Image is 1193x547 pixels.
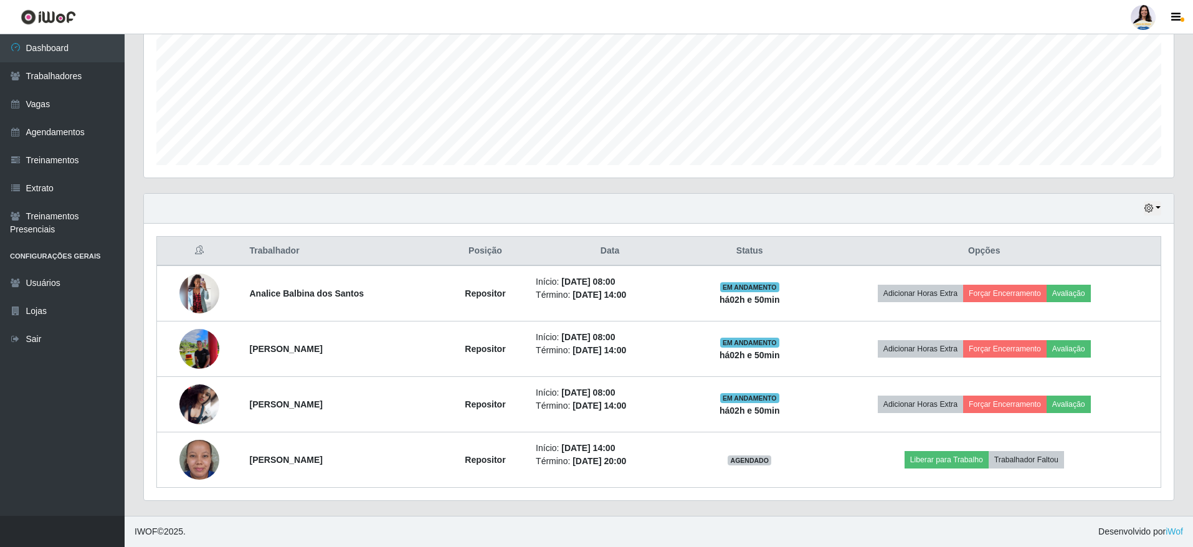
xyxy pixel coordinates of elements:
[963,396,1047,413] button: Forçar Encerramento
[179,432,219,488] img: 1756740185962.jpeg
[536,442,684,455] li: Início:
[179,273,219,313] img: 1750188779989.jpeg
[179,384,219,424] img: 1757352039197.jpeg
[720,338,779,348] span: EM ANDAMENTO
[249,399,322,409] strong: [PERSON_NAME]
[536,386,684,399] li: Início:
[536,288,684,302] li: Término:
[561,388,615,397] time: [DATE] 08:00
[1047,285,1091,302] button: Avaliação
[465,344,505,354] strong: Repositor
[573,345,626,355] time: [DATE] 14:00
[963,285,1047,302] button: Forçar Encerramento
[536,399,684,412] li: Término:
[242,237,442,266] th: Trabalhador
[905,451,989,469] button: Liberar para Trabalho
[21,9,76,25] img: CoreUI Logo
[692,237,808,266] th: Status
[808,237,1161,266] th: Opções
[465,399,505,409] strong: Repositor
[1098,525,1183,538] span: Desenvolvido por
[720,350,780,360] strong: há 02 h e 50 min
[561,332,615,342] time: [DATE] 08:00
[442,237,528,266] th: Posição
[249,344,322,354] strong: [PERSON_NAME]
[249,288,364,298] strong: Analice Balbina dos Santos
[179,322,219,376] img: 1751250700019.jpeg
[561,277,615,287] time: [DATE] 08:00
[1166,526,1183,536] a: iWof
[528,237,692,266] th: Data
[720,406,780,416] strong: há 02 h e 50 min
[536,331,684,344] li: Início:
[465,288,505,298] strong: Repositor
[1047,340,1091,358] button: Avaliação
[536,455,684,468] li: Término:
[249,455,322,465] strong: [PERSON_NAME]
[728,455,771,465] span: AGENDADO
[135,525,186,538] span: © 2025 .
[720,295,780,305] strong: há 02 h e 50 min
[561,443,615,453] time: [DATE] 14:00
[573,401,626,411] time: [DATE] 14:00
[536,344,684,357] li: Término:
[720,393,779,403] span: EM ANDAMENTO
[989,451,1064,469] button: Trabalhador Faltou
[135,526,158,536] span: IWOF
[465,455,505,465] strong: Repositor
[878,340,963,358] button: Adicionar Horas Extra
[1047,396,1091,413] button: Avaliação
[720,282,779,292] span: EM ANDAMENTO
[536,275,684,288] li: Início:
[963,340,1047,358] button: Forçar Encerramento
[878,396,963,413] button: Adicionar Horas Extra
[573,290,626,300] time: [DATE] 14:00
[878,285,963,302] button: Adicionar Horas Extra
[573,456,626,466] time: [DATE] 20:00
